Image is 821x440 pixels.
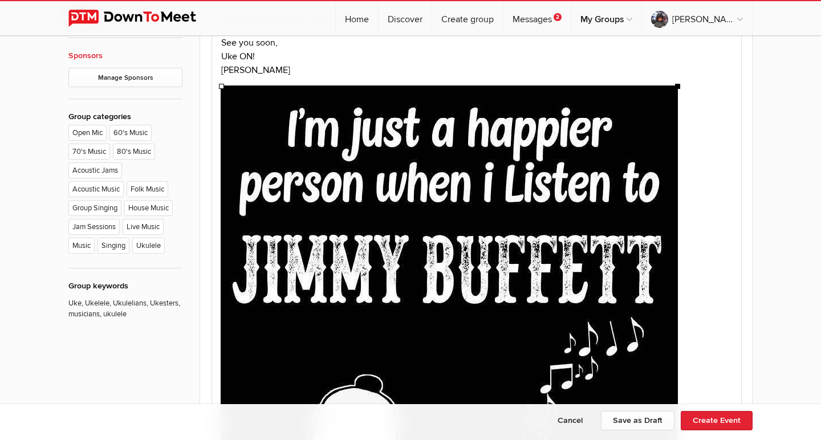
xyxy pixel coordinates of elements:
[68,280,182,292] div: Group keywords
[571,1,641,35] a: My Groups
[681,411,753,430] button: Create Event
[432,1,503,35] a: Create group
[503,1,571,35] a: Messages2
[68,51,103,60] a: Sponsors
[68,111,182,123] div: Group categories
[68,292,182,320] p: Uke, Ukelele, Ukulelians, Ukesters, musicians, ukulele
[68,10,214,27] img: DownToMeet
[336,1,378,35] a: Home
[554,13,562,21] span: 2
[68,68,182,87] a: Manage Sponsors
[379,1,432,35] a: Discover
[546,411,595,430] button: Cancel
[642,1,752,35] a: [PERSON_NAME]
[601,411,674,430] button: Save as Draft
